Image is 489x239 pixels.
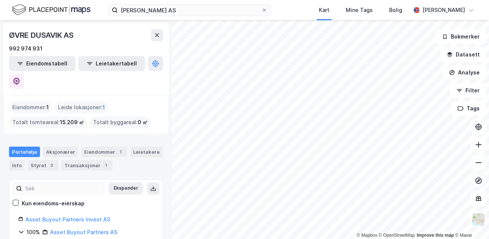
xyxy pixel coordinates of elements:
div: ØVRE DUSAVIK AS [9,29,75,41]
div: Bolig [389,6,402,15]
div: Totalt tomteareal : [9,116,87,128]
div: [PERSON_NAME] [422,6,465,15]
div: Info [9,160,25,171]
button: Ekspander [109,183,143,194]
button: Bokmerker [436,29,486,44]
button: Tags [451,101,486,116]
div: 992 974 931 [9,44,43,53]
div: 1 [117,148,124,156]
div: 1 [102,162,110,169]
div: 100% [27,228,40,237]
iframe: Chat Widget [452,203,489,239]
input: Søk på adresse, matrikkel, gårdeiere, leietakere eller personer [118,4,261,16]
div: Styret [28,160,58,171]
button: Analyse [443,65,486,80]
span: 0 ㎡ [138,118,148,127]
div: Mine Tags [346,6,373,15]
div: Totalt byggareal : [90,116,151,128]
span: 1 [46,103,49,112]
div: Kun eiendoms-eierskap [22,199,84,208]
input: Søk [22,183,104,194]
span: 15 209 ㎡ [60,118,84,127]
div: Eiendommer : [9,101,52,113]
span: 1 [102,103,105,112]
button: Datasett [440,47,486,62]
button: Eiendomstabell [9,56,76,71]
button: Filter [450,83,486,98]
div: Eiendommer [81,147,127,157]
a: Asset Buyout Partners Invest AS [25,216,110,223]
a: OpenStreetMap [379,233,415,238]
div: Transaksjoner [61,160,113,171]
div: Aksjonærer [43,147,78,157]
div: Kart [319,6,329,15]
a: Mapbox [357,233,377,238]
a: Improve this map [417,233,454,238]
div: Portefølje [9,147,40,157]
button: Leietakertabell [79,56,145,71]
div: Leide lokasjoner : [55,101,108,113]
div: 3 [48,162,55,169]
img: logo.f888ab2527a4732fd821a326f86c7f29.svg [12,3,90,16]
div: Leietakere [130,147,163,157]
a: Asset Buyout Partners AS [50,229,117,235]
